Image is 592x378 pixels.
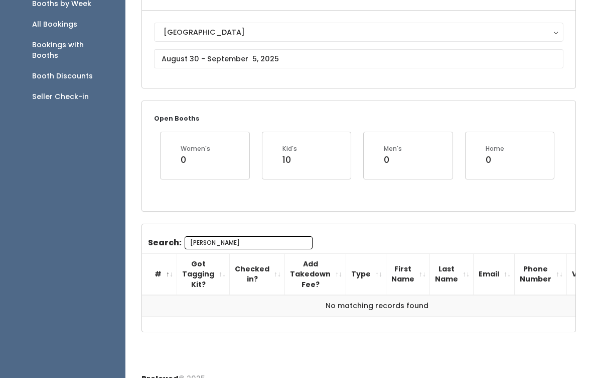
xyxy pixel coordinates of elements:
[154,114,199,123] small: Open Booths
[32,40,109,61] div: Bookings with Booths
[515,253,567,295] th: Phone Number: activate to sort column ascending
[181,153,210,166] div: 0
[282,144,297,153] div: Kid's
[177,253,230,295] th: Got Tagging Kit?: activate to sort column ascending
[486,153,504,166] div: 0
[32,19,77,30] div: All Bookings
[154,49,563,68] input: August 30 - September 5, 2025
[32,71,93,81] div: Booth Discounts
[185,236,313,249] input: Search:
[32,91,89,102] div: Seller Check-in
[486,144,504,153] div: Home
[430,253,474,295] th: Last Name: activate to sort column ascending
[285,253,346,295] th: Add Takedown Fee?: activate to sort column ascending
[386,253,430,295] th: First Name: activate to sort column ascending
[154,23,563,42] button: [GEOGRAPHIC_DATA]
[384,144,402,153] div: Men's
[148,236,313,249] label: Search:
[181,144,210,153] div: Women's
[164,27,554,38] div: [GEOGRAPHIC_DATA]
[282,153,297,166] div: 10
[230,253,285,295] th: Checked in?: activate to sort column ascending
[142,253,177,295] th: #: activate to sort column descending
[474,253,515,295] th: Email: activate to sort column ascending
[346,253,386,295] th: Type: activate to sort column ascending
[384,153,402,166] div: 0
